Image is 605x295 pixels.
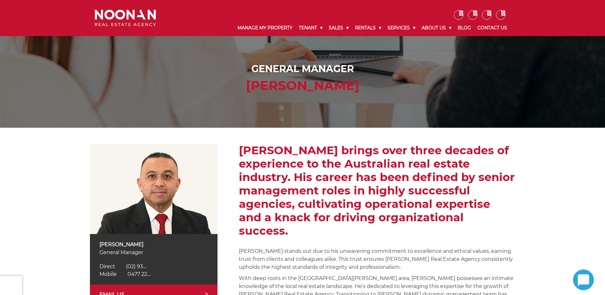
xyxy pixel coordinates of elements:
h2: [PERSON_NAME] brings over three decades of experience to the Australian real estate industry. His... [239,144,515,238]
p: General Manager [100,248,208,256]
span: 0477 22.... [128,271,151,277]
p: [PERSON_NAME] [100,240,208,248]
a: Manage My Property [234,20,296,36]
img: Martin Reyes [90,144,218,234]
a: Tenant [296,20,326,36]
a: Click to reveal phone number [100,263,147,269]
h1: General Manager [96,63,509,75]
a: Click to reveal phone number [100,271,151,277]
a: Contact Us [474,20,510,36]
span: Mobile [100,271,117,277]
img: Noonan Real Estate Agency [95,10,156,26]
a: Sales [326,20,352,36]
a: Blog [454,20,474,36]
span: Direct [100,263,115,269]
a: About Us [418,20,454,36]
span: (02) 93.... [126,263,147,269]
p: [PERSON_NAME] stands out due to his unwavering commitment to excellence and ethical values, earni... [239,247,515,271]
h2: [PERSON_NAME] [96,78,509,93]
a: Services [384,20,418,36]
a: Rentals [352,20,384,36]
